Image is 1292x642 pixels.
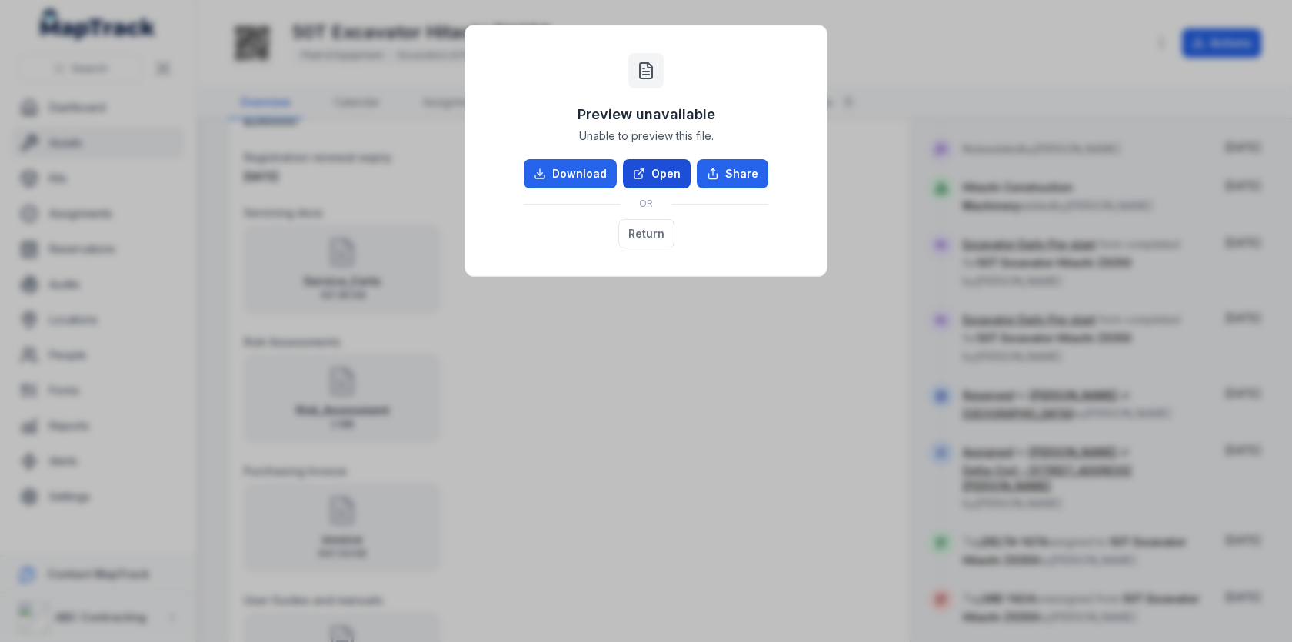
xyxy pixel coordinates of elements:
[578,104,715,125] h3: Preview unavailable
[579,128,714,144] span: Unable to preview this file.
[623,159,691,188] a: Open
[697,159,768,188] button: Share
[524,188,768,219] div: OR
[618,219,674,248] button: Return
[524,159,617,188] a: Download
